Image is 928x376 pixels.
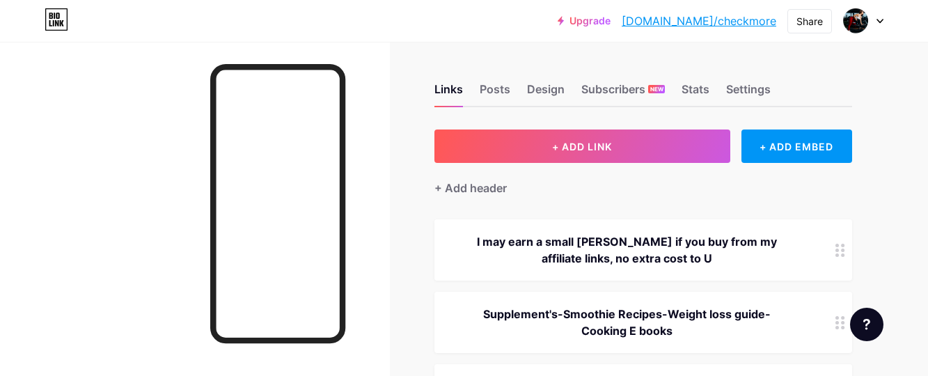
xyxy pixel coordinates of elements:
div: Share [796,14,823,29]
div: Settings [726,81,771,106]
div: I may earn a small [PERSON_NAME] if you buy from my affiliate links, no extra cost to U [451,233,802,267]
a: Upgrade [558,15,611,26]
div: Stats [682,81,709,106]
div: + Add header [434,180,507,196]
img: checkmore [842,8,869,34]
div: Design [527,81,565,106]
span: + ADD LINK [552,141,612,152]
div: Links [434,81,463,106]
div: + ADD EMBED [741,130,852,163]
div: Posts [480,81,510,106]
a: [DOMAIN_NAME]/checkmore [622,13,776,29]
div: Supplement's-Smoothie Recipes-Weight loss guide-Cooking E books [451,306,802,339]
div: Subscribers [581,81,665,106]
span: NEW [650,85,663,93]
button: + ADD LINK [434,130,730,163]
